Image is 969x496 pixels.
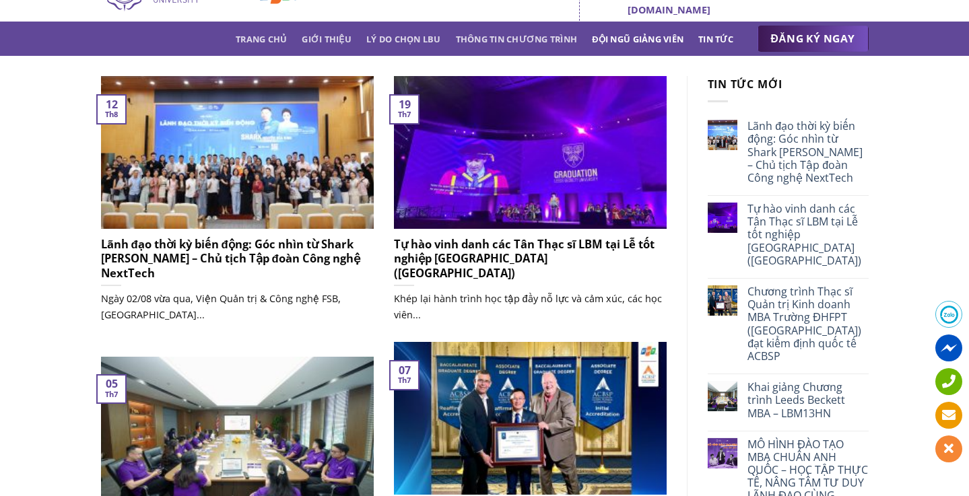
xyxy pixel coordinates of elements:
a: Lý do chọn LBU [366,27,441,51]
a: ĐĂNG KÝ NGAY [758,26,869,52]
a: Chương trình Thạc sĩ Quản trị Kinh doanh MBA Trường ĐHFPT ([GEOGRAPHIC_DATA]) đạt kiểm định quốc ... [747,285,868,363]
span: ĐĂNG KÝ NGAY [771,30,855,47]
a: Tự hào vinh danh các Tân Thạc sĩ LBM tại Lễ tốt nghiệp [GEOGRAPHIC_DATA] ([GEOGRAPHIC_DATA]) [747,203,868,267]
a: Lãnh đạo thời kỳ biến động: Góc nhìn từ Shark [PERSON_NAME] – Chủ tịch Tập đoàn Công nghệ NextTec... [101,76,374,336]
a: Tự hào vinh danh các Tân Thạc sĩ LBM tại Lễ tốt nghiệp [GEOGRAPHIC_DATA] ([GEOGRAPHIC_DATA]) Khép... [394,76,667,336]
p: Khép lại hành trình học tập đầy nỗ lực và cảm xúc, các học viên... [394,291,667,322]
span: Tin tức mới [708,77,783,92]
h5: Lãnh đạo thời kỳ biến động: Góc nhìn từ Shark [PERSON_NAME] – Chủ tịch Tập đoàn Công nghệ NextTech [101,237,374,281]
a: Khai giảng Chương trình Leeds Beckett MBA – LBM13HN [747,381,868,420]
h5: Tự hào vinh danh các Tân Thạc sĩ LBM tại Lễ tốt nghiệp [GEOGRAPHIC_DATA] ([GEOGRAPHIC_DATA]) [394,237,667,281]
a: Thông tin chương trình [456,27,578,51]
a: Đội ngũ giảng viên [592,27,683,51]
a: Tin tức [698,27,733,51]
a: Trang chủ [236,27,287,51]
p: Ngày 02/08 vừa qua, Viện Quản trị & Công nghệ FSB, [GEOGRAPHIC_DATA]... [101,291,374,322]
a: Giới thiệu [302,27,352,51]
a: Lãnh đạo thời kỳ biến động: Góc nhìn từ Shark [PERSON_NAME] – Chủ tịch Tập đoàn Công nghệ NextTech [747,120,868,184]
